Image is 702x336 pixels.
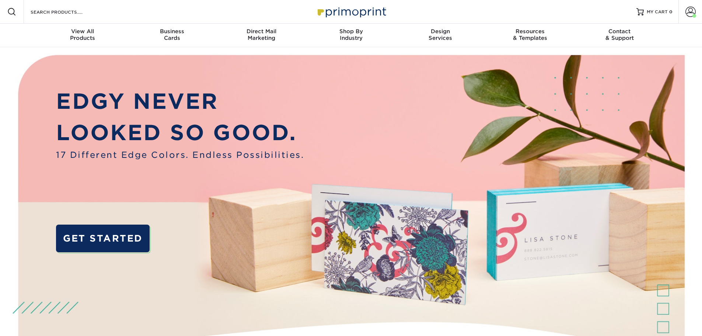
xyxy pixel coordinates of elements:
div: Products [38,28,128,41]
span: 0 [669,9,673,14]
a: View AllProducts [38,24,128,47]
a: Shop ByIndustry [306,24,396,47]
span: Business [127,28,217,35]
span: View All [38,28,128,35]
p: LOOKED SO GOOD. [56,117,304,149]
div: Industry [306,28,396,41]
a: Direct MailMarketing [217,24,306,47]
a: GET STARTED [56,225,149,252]
span: Contact [575,28,664,35]
a: BusinessCards [127,24,217,47]
a: Contact& Support [575,24,664,47]
a: Resources& Templates [485,24,575,47]
span: Design [396,28,485,35]
div: Cards [127,28,217,41]
p: EDGY NEVER [56,86,304,117]
span: Resources [485,28,575,35]
div: & Support [575,28,664,41]
input: SEARCH PRODUCTS..... [30,7,102,16]
span: MY CART [647,9,668,15]
div: & Templates [485,28,575,41]
span: 17 Different Edge Colors. Endless Possibilities. [56,149,304,161]
a: DesignServices [396,24,485,47]
span: Shop By [306,28,396,35]
img: Primoprint [314,4,388,20]
div: Marketing [217,28,306,41]
div: Services [396,28,485,41]
span: Direct Mail [217,28,306,35]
